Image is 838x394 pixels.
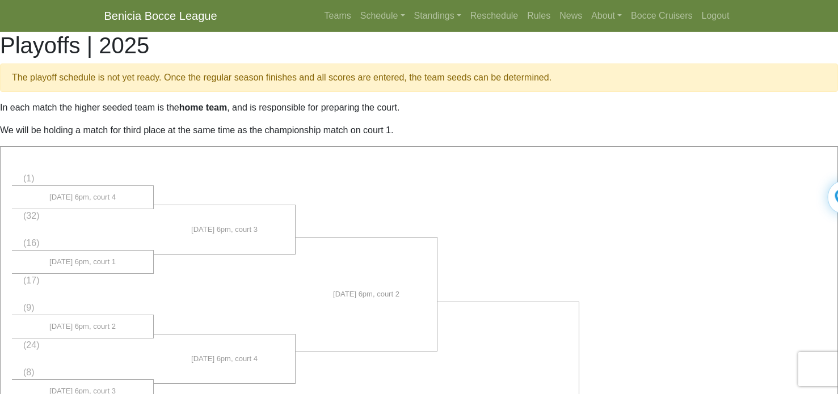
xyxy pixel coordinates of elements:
span: [DATE] 6pm, court 1 [49,256,116,268]
span: [DATE] 6pm, court 3 [191,224,258,235]
span: [DATE] 6pm, court 2 [333,289,399,300]
a: Logout [697,5,734,27]
span: (32) [23,211,39,221]
span: (17) [23,276,39,285]
a: Schedule [356,5,410,27]
span: (24) [23,340,39,350]
span: (8) [23,367,35,377]
a: Bocce Cruisers [626,5,697,27]
a: News [555,5,587,27]
span: [DATE] 6pm, court 4 [49,192,116,203]
a: Rules [523,5,555,27]
span: [DATE] 6pm, court 2 [49,321,116,332]
strong: home team [179,103,227,112]
a: About [587,5,626,27]
a: Reschedule [466,5,523,27]
a: Teams [320,5,356,27]
a: Benicia Bocce League [104,5,217,27]
span: (1) [23,173,35,183]
span: (9) [23,303,35,312]
span: [DATE] 6pm, court 4 [191,353,258,365]
a: Standings [410,5,466,27]
span: (16) [23,238,39,248]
